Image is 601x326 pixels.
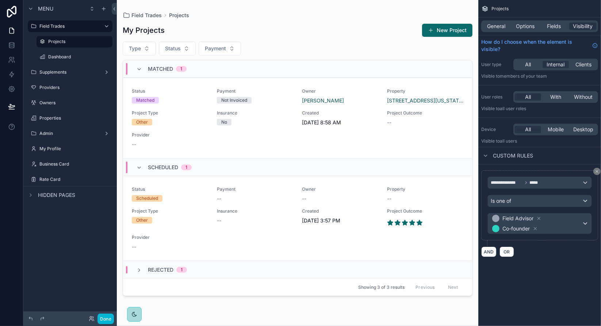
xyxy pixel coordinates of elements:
label: Dashboard [48,54,111,60]
span: General [487,23,506,30]
button: OR [499,247,514,257]
label: Device [481,127,510,132]
span: All [525,93,531,101]
div: 1 [185,164,187,170]
label: Rate Card [39,176,111,182]
span: Fields [547,23,561,30]
span: Without [574,93,593,101]
label: Admin [39,131,101,136]
button: AND [481,247,497,257]
a: Business Card [28,158,112,170]
span: Rejected [148,266,173,273]
span: Visibility [573,23,593,30]
span: Custom rules [493,152,533,159]
span: Internal [547,61,565,68]
a: Owners [28,97,112,109]
label: My Profile [39,146,111,152]
span: Members of your team [500,73,547,79]
span: Matched [148,65,173,73]
span: Scheduled [148,164,178,171]
span: Is one of [491,197,511,205]
label: User type [481,62,510,67]
a: Field Trades [28,20,112,32]
span: Menu [38,5,53,12]
label: Owners [39,100,111,106]
span: Co-founder [502,225,530,232]
span: all users [500,138,517,144]
label: Projects [48,39,108,44]
span: Mobile [548,126,564,133]
a: Rate Card [28,174,112,185]
label: Supplements [39,69,101,75]
p: Visible to [481,73,598,79]
span: Projects [491,6,509,12]
span: All [525,61,531,68]
span: Hidden pages [38,191,75,199]
button: Field AdvisorCo-founder [487,213,592,234]
p: Visible to [481,138,598,144]
button: Done [97,314,114,324]
span: Desktop [574,126,594,133]
a: Dashboard [37,51,112,63]
label: User roles [481,94,510,100]
span: All [525,126,531,133]
span: Field Advisor [502,215,533,222]
span: Showing 3 of 3 results [358,284,405,290]
span: Clients [575,61,592,68]
label: Properties [39,115,111,121]
label: Providers [39,85,111,90]
label: Field Trades [39,23,98,29]
span: With [550,93,561,101]
span: All user roles [500,106,526,111]
p: Visible to [481,106,598,112]
div: 1 [181,267,183,273]
a: How do I choose when the element is visible? [481,38,598,53]
a: Providers [28,82,112,93]
a: Properties [28,112,112,124]
label: Business Card [39,161,111,167]
a: My Profile [28,143,112,155]
a: Admin [28,128,112,139]
a: Projects [37,36,112,47]
button: Is one of [487,195,592,207]
a: Supplements [28,66,112,78]
span: How do I choose when the element is visible? [481,38,589,53]
div: 1 [180,66,182,72]
span: OR [502,249,512,255]
span: Options [516,23,535,30]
